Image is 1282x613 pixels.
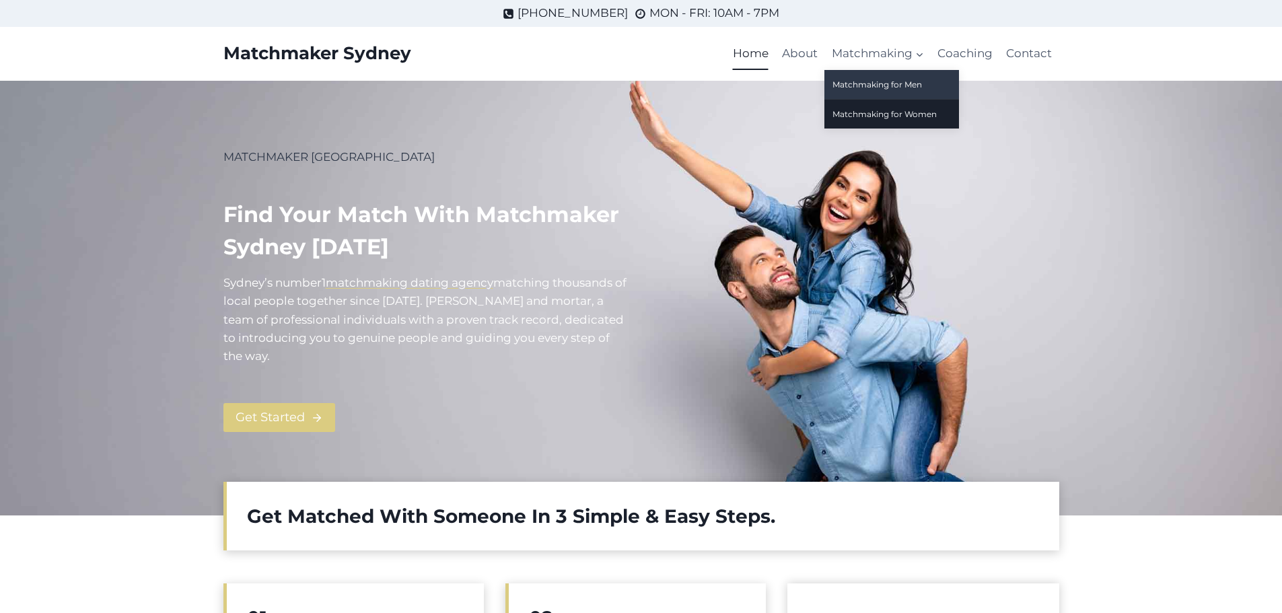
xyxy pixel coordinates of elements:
nav: Primary [726,38,1059,70]
a: [PHONE_NUMBER] [503,4,628,22]
a: About [775,38,824,70]
a: Contact [999,38,1059,70]
mark: m [493,276,505,289]
a: Home [726,38,775,70]
p: Sydney’s number atching thousands of local people together since [DATE]. [PERSON_NAME] and mortar... [223,274,631,365]
span: Get Started [236,408,305,427]
span: MON - FRI: 10AM - 7PM [649,4,779,22]
a: Matchmaking for Women [824,100,959,129]
p: MATCHMAKER [GEOGRAPHIC_DATA] [223,148,631,166]
button: Child menu of Matchmaking [824,38,930,70]
a: Matchmaker Sydney [223,43,411,64]
mark: 1 [322,276,326,289]
span: [PHONE_NUMBER] [518,4,628,22]
h1: Find your match with Matchmaker Sydney [DATE] [223,199,631,263]
a: Matchmaking for Men [824,70,959,99]
a: Coaching [931,38,999,70]
a: matchmaking dating agency [326,276,493,289]
h2: Get Matched With Someone In 3 Simple & Easy Steps.​ [247,502,1039,530]
a: Get Started [223,403,335,432]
